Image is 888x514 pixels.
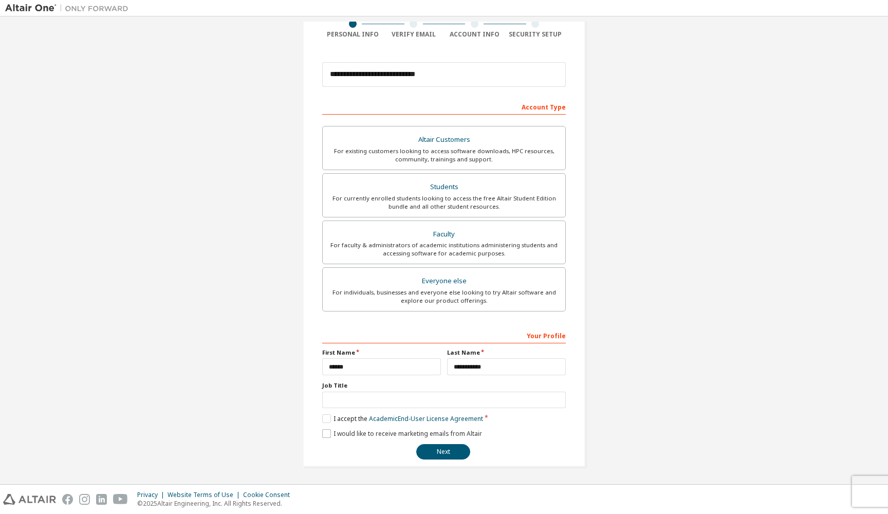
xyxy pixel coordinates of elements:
p: © 2025 Altair Engineering, Inc. All Rights Reserved. [137,499,296,508]
div: Students [329,180,559,194]
div: Verify Email [383,30,445,39]
div: For existing customers looking to access software downloads, HPC resources, community, trainings ... [329,147,559,163]
div: For currently enrolled students looking to access the free Altair Student Edition bundle and all ... [329,194,559,211]
img: youtube.svg [113,494,128,505]
label: I would like to receive marketing emails from Altair [322,429,482,438]
div: Altair Customers [329,133,559,147]
button: Next [416,444,470,460]
div: Everyone else [329,274,559,288]
div: Cookie Consent [243,491,296,499]
label: I accept the [322,414,483,423]
div: Website Terms of Use [168,491,243,499]
div: For individuals, businesses and everyone else looking to try Altair software and explore our prod... [329,288,559,305]
div: Faculty [329,227,559,242]
div: Account Type [322,98,566,115]
div: For faculty & administrators of academic institutions administering students and accessing softwa... [329,241,559,258]
div: Security Setup [505,30,566,39]
img: linkedin.svg [96,494,107,505]
img: altair_logo.svg [3,494,56,505]
img: instagram.svg [79,494,90,505]
a: Academic End-User License Agreement [369,414,483,423]
div: Personal Info [322,30,383,39]
img: Altair One [5,3,134,13]
label: Job Title [322,381,566,390]
div: Privacy [137,491,168,499]
label: First Name [322,348,441,357]
div: Account Info [444,30,505,39]
label: Last Name [447,348,566,357]
img: facebook.svg [62,494,73,505]
div: Your Profile [322,327,566,343]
